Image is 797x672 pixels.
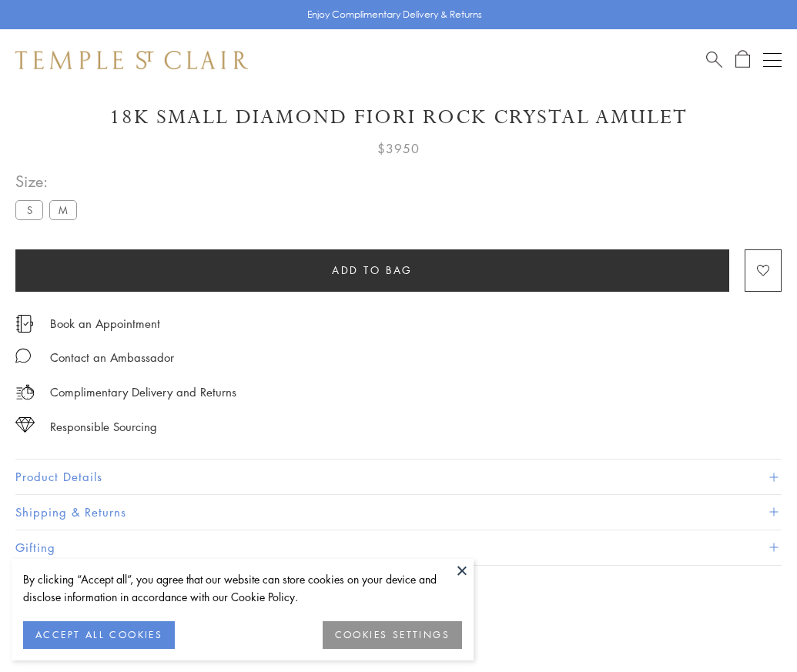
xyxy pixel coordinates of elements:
[15,200,43,219] label: S
[15,417,35,433] img: icon_sourcing.svg
[15,169,83,194] span: Size:
[706,50,722,69] a: Search
[50,383,236,402] p: Complimentary Delivery and Returns
[15,249,729,292] button: Add to bag
[15,104,782,131] h1: 18K Small Diamond Fiori Rock Crystal Amulet
[735,50,750,69] a: Open Shopping Bag
[50,315,160,332] a: Book an Appointment
[23,621,175,649] button: ACCEPT ALL COOKIES
[15,348,31,363] img: MessageIcon-01_2.svg
[15,495,782,530] button: Shipping & Returns
[23,570,462,606] div: By clicking “Accept all”, you agree that our website can store cookies on your device and disclos...
[377,139,420,159] span: $3950
[15,460,782,494] button: Product Details
[15,383,35,402] img: icon_delivery.svg
[763,51,782,69] button: Open navigation
[323,621,462,649] button: COOKIES SETTINGS
[15,51,248,69] img: Temple St. Clair
[50,348,174,367] div: Contact an Ambassador
[49,200,77,219] label: M
[15,530,782,565] button: Gifting
[332,262,413,279] span: Add to bag
[50,417,157,436] div: Responsible Sourcing
[307,7,482,22] p: Enjoy Complimentary Delivery & Returns
[15,315,34,333] img: icon_appointment.svg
